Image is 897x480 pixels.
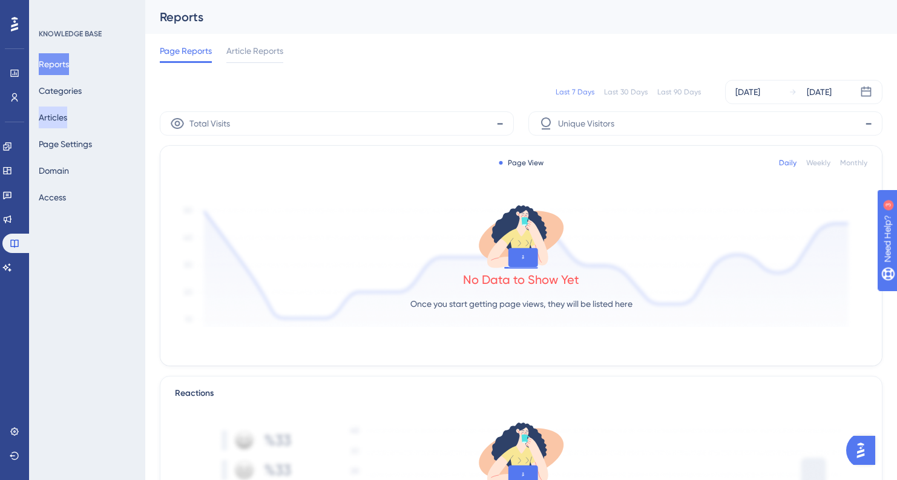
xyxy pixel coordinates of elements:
[779,158,797,168] div: Daily
[840,158,867,168] div: Monthly
[39,160,69,182] button: Domain
[39,53,69,75] button: Reports
[410,297,632,311] p: Once you start getting page views, they will be listed here
[39,29,102,39] div: KNOWLEDGE BASE
[496,114,504,133] span: -
[463,271,579,288] div: No Data to Show Yet
[175,386,867,401] div: Reactions
[499,158,544,168] div: Page View
[39,186,66,208] button: Access
[556,87,594,97] div: Last 7 Days
[39,133,92,155] button: Page Settings
[39,80,82,102] button: Categories
[84,6,88,16] div: 3
[735,85,760,99] div: [DATE]
[160,44,212,58] span: Page Reports
[806,158,830,168] div: Weekly
[657,87,701,97] div: Last 90 Days
[39,107,67,128] button: Articles
[865,114,872,133] span: -
[604,87,648,97] div: Last 30 Days
[846,432,882,468] iframe: UserGuiding AI Assistant Launcher
[807,85,832,99] div: [DATE]
[226,44,283,58] span: Article Reports
[160,8,852,25] div: Reports
[558,116,614,131] span: Unique Visitors
[28,3,76,18] span: Need Help?
[189,116,230,131] span: Total Visits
